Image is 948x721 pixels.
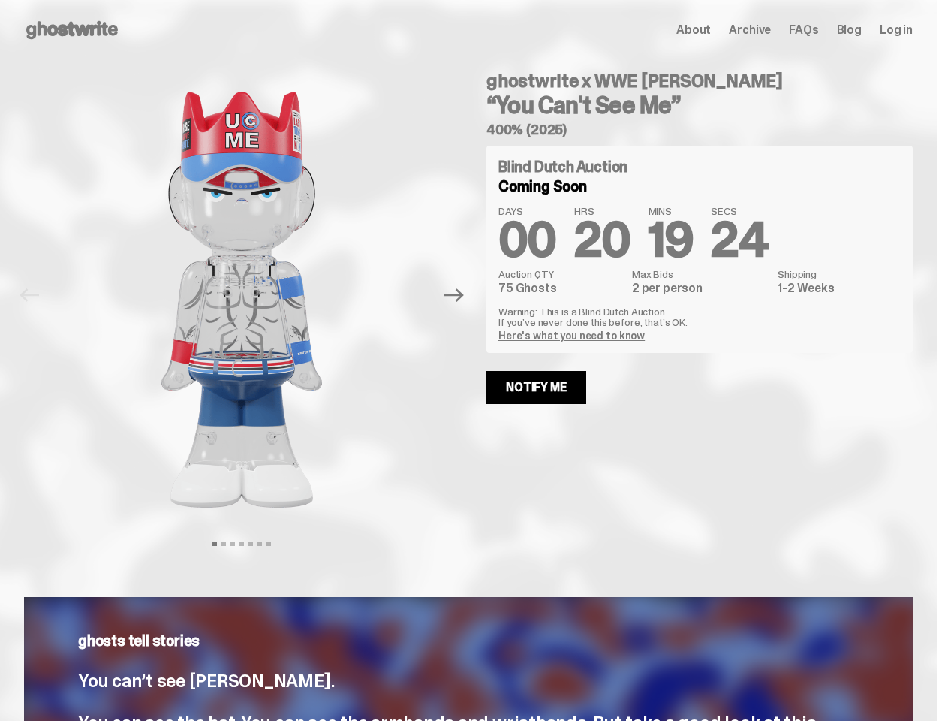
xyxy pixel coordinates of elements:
[78,633,859,648] p: ghosts tell stories
[438,279,471,312] button: Next
[486,371,586,404] a: Notify Me
[486,72,913,90] h4: ghostwrite x WWE [PERSON_NAME]
[632,282,769,294] dd: 2 per person
[266,542,271,546] button: View slide 7
[498,269,623,279] dt: Auction QTY
[212,542,217,546] button: View slide 1
[498,179,901,194] div: Coming Soon
[676,24,711,36] a: About
[574,206,630,216] span: HRS
[778,282,901,294] dd: 1-2 Weeks
[486,93,913,117] h3: “You Can't See Me”
[649,206,694,216] span: MINS
[837,24,862,36] a: Blog
[78,669,334,692] span: You can’t see [PERSON_NAME].
[649,209,694,271] span: 19
[230,542,235,546] button: View slide 3
[498,282,623,294] dd: 75 Ghosts
[498,159,627,174] h4: Blind Dutch Auction
[248,542,253,546] button: View slide 5
[711,209,768,271] span: 24
[50,60,433,539] img: John_Cena_Hero_1.png
[729,24,771,36] a: Archive
[574,209,630,271] span: 20
[221,542,226,546] button: View slide 2
[711,206,768,216] span: SECS
[239,542,244,546] button: View slide 4
[778,269,901,279] dt: Shipping
[498,206,556,216] span: DAYS
[498,209,556,271] span: 00
[632,269,769,279] dt: Max Bids
[257,542,262,546] button: View slide 6
[880,24,913,36] a: Log in
[498,306,901,327] p: Warning: This is a Blind Dutch Auction. If you’ve never done this before, that’s OK.
[498,329,645,342] a: Here's what you need to know
[486,123,913,137] h5: 400% (2025)
[789,24,818,36] a: FAQs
